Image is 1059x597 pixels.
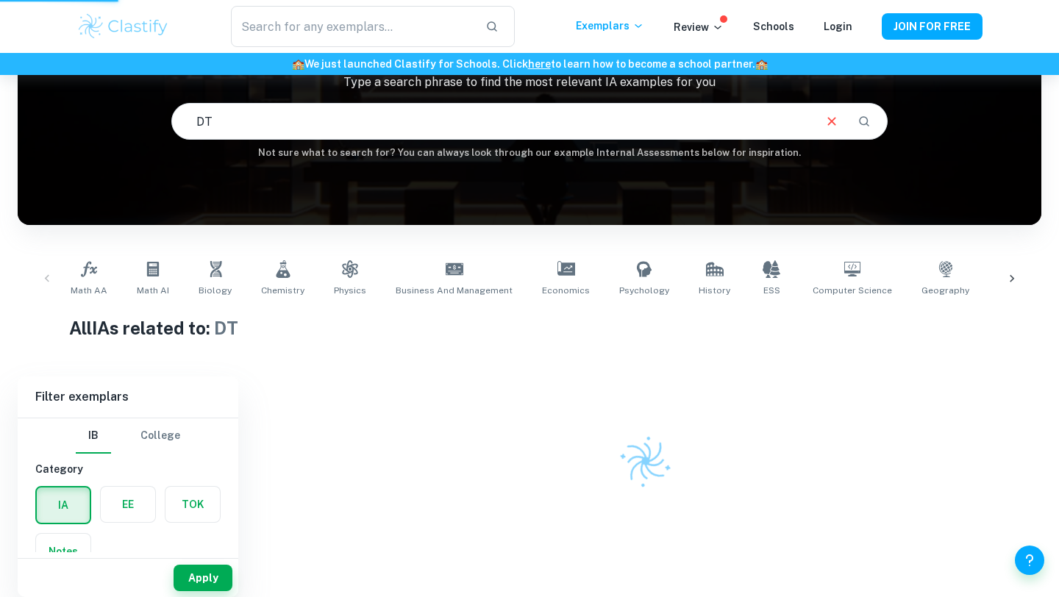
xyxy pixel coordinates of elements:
button: Search [852,109,877,134]
span: Physics [334,284,366,297]
span: Biology [199,284,232,297]
a: Schools [753,21,794,32]
span: 🏫 [755,58,768,70]
button: JOIN FOR FREE [882,13,983,40]
h6: Filter exemplars [18,376,238,418]
button: College [140,418,180,454]
img: Clastify logo [610,425,682,497]
h6: Not sure what to search for? You can always look through our example Internal Assessments below f... [18,146,1041,160]
span: 🏫 [292,58,304,70]
span: ESS [763,284,780,297]
h1: All IAs related to: [69,315,991,341]
button: TOK [165,487,220,522]
button: Help and Feedback [1015,546,1044,575]
button: Notes [36,534,90,569]
h6: Category [35,461,221,477]
span: Chemistry [261,284,304,297]
img: Clastify logo [76,12,170,41]
h6: We just launched Clastify for Schools. Click to learn how to become a school partner. [3,56,1056,72]
span: History [699,284,730,297]
a: here [528,58,551,70]
span: Geography [921,284,969,297]
span: Math AA [71,284,107,297]
button: IA [37,487,90,523]
span: Economics [542,284,590,297]
input: Search for any exemplars... [231,6,474,47]
button: Clear [818,107,846,135]
span: Math AI [137,284,169,297]
button: Apply [174,565,232,591]
a: Login [824,21,852,32]
span: Business and Management [396,284,513,297]
input: E.g. player arrangements, enthalpy of combustion, analysis of a big city... [172,101,812,142]
p: Exemplars [576,18,644,34]
button: EE [101,487,155,522]
button: IB [76,418,111,454]
span: Psychology [619,284,669,297]
div: Filter type choice [76,418,180,454]
p: Type a search phrase to find the most relevant IA examples for you [18,74,1041,91]
span: Computer Science [813,284,892,297]
span: DT [214,318,238,338]
p: Review [674,19,724,35]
